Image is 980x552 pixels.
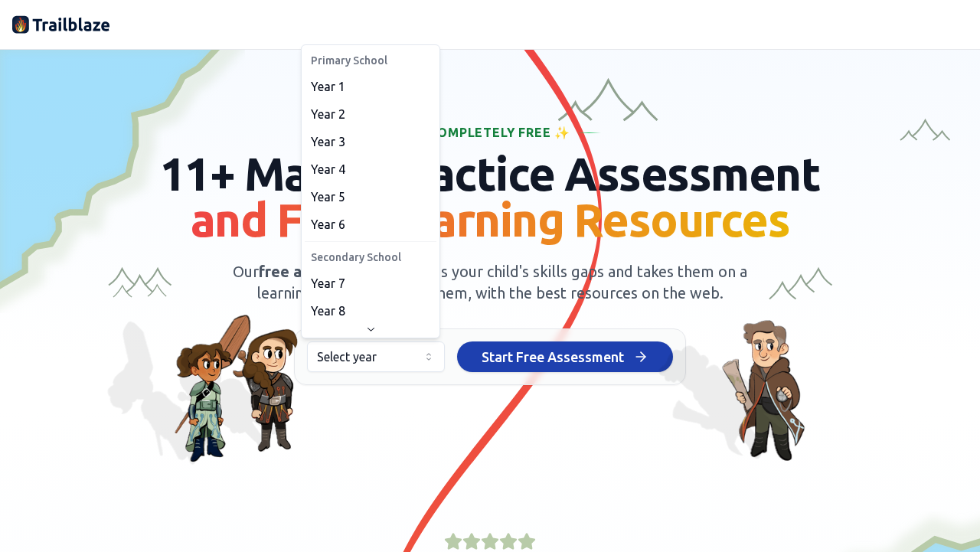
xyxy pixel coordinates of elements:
span: Year 8 [311,302,345,320]
span: Year 7 [311,274,345,292]
span: Year 2 [311,105,345,123]
span: Year 6 [311,215,345,234]
span: Year 3 [311,132,345,151]
div: Primary School [305,48,436,73]
span: Year 5 [311,188,345,206]
div: Secondary School [305,245,436,269]
span: Year 1 [311,77,345,96]
span: Year 4 [311,160,345,178]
